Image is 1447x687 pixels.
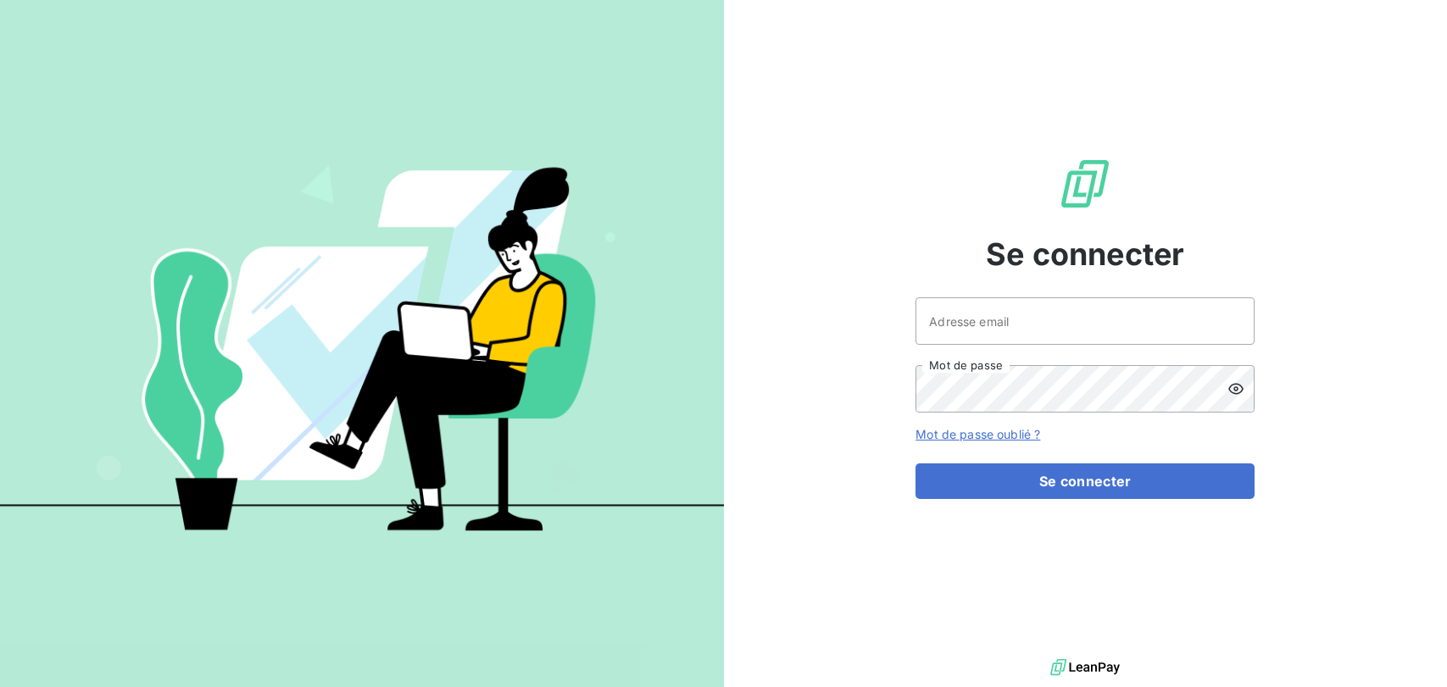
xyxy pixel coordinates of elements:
[916,427,1040,441] a: Mot de passe oublié ?
[1050,655,1120,680] img: logo
[916,463,1255,499] button: Se connecter
[1058,157,1112,211] img: Logo LeanPay
[916,297,1255,345] input: placeholder
[986,231,1184,277] span: Se connecter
